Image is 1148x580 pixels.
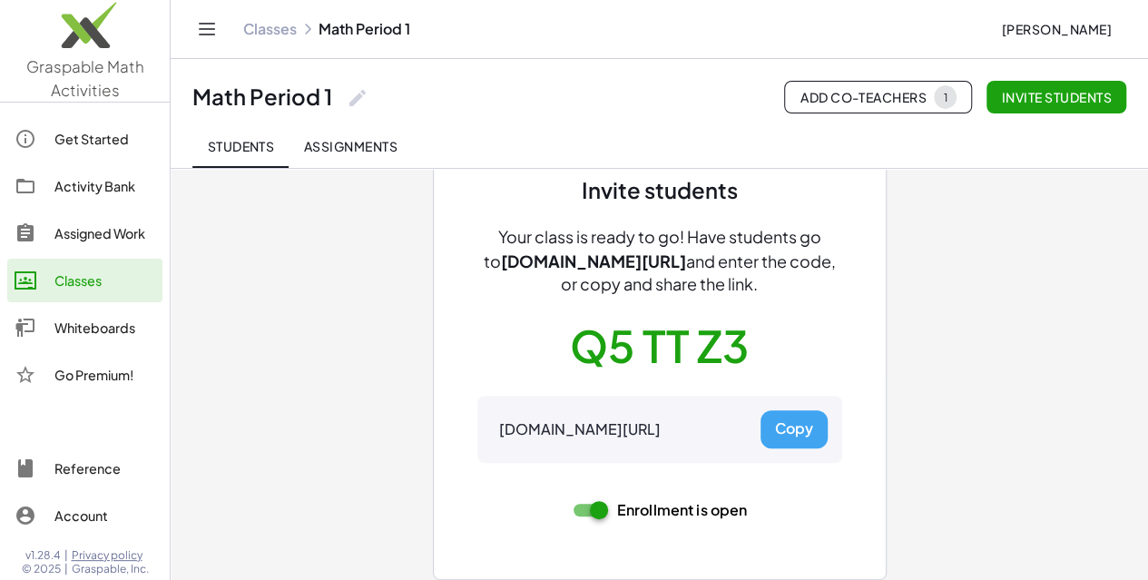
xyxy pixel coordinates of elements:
[303,138,397,154] span: Assignments
[7,306,162,349] a: Whiteboards
[22,562,61,576] span: © 2025
[582,176,738,204] div: Invite students
[54,364,155,386] div: Go Premium!
[54,505,155,526] div: Account
[243,20,297,38] a: Classes
[7,211,162,255] a: Assigned Work
[72,548,149,563] a: Privacy policy
[943,91,947,104] div: 1
[54,175,155,197] div: Activity Bank
[64,548,68,563] span: |
[501,251,686,271] span: [DOMAIN_NAME][URL]
[7,164,162,208] a: Activity Bank
[54,270,155,291] div: Classes
[784,81,972,113] button: Add Co-Teachers1
[986,13,1126,45] button: [PERSON_NAME]
[7,117,162,161] a: Get Started
[608,485,748,536] label: Enrollment is open
[25,548,61,563] span: v1.28.4
[484,226,821,271] span: Your class is ready to go! Have students go to
[54,457,155,479] div: Reference
[64,562,68,576] span: |
[7,259,162,302] a: Classes
[54,222,155,244] div: Assigned Work
[1001,89,1112,105] span: Invite students
[986,81,1126,113] button: Invite students
[26,56,144,100] span: Graspable Math Activities
[54,317,155,339] div: Whiteboards
[570,318,749,374] button: Q5 TT Z3
[192,83,332,111] div: Math Period 1
[1001,21,1112,37] span: [PERSON_NAME]
[499,420,661,439] div: [DOMAIN_NAME][URL]
[72,562,149,576] span: Graspable, Inc.
[800,85,957,109] span: Add Co-Teachers
[7,494,162,537] a: Account
[760,410,828,448] button: Copy
[561,251,836,294] span: and enter the code, or copy and share the link.
[54,128,155,150] div: Get Started
[207,138,274,154] span: Students
[7,447,162,490] a: Reference
[192,15,221,44] button: Toggle navigation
